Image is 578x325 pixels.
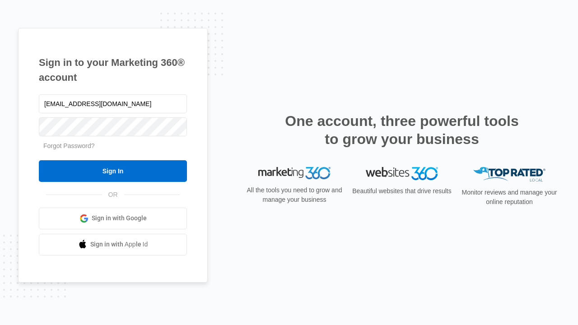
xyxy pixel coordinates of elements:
[282,112,522,148] h2: One account, three powerful tools to grow your business
[90,240,148,249] span: Sign in with Apple Id
[39,94,187,113] input: Email
[351,186,452,196] p: Beautiful websites that drive results
[366,167,438,180] img: Websites 360
[43,142,95,149] a: Forgot Password?
[473,167,545,182] img: Top Rated Local
[39,234,187,255] a: Sign in with Apple Id
[102,190,124,200] span: OR
[92,214,147,223] span: Sign in with Google
[39,55,187,85] h1: Sign in to your Marketing 360® account
[244,186,345,204] p: All the tools you need to grow and manage your business
[39,208,187,229] a: Sign in with Google
[39,160,187,182] input: Sign In
[459,188,560,207] p: Monitor reviews and manage your online reputation
[258,167,331,180] img: Marketing 360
